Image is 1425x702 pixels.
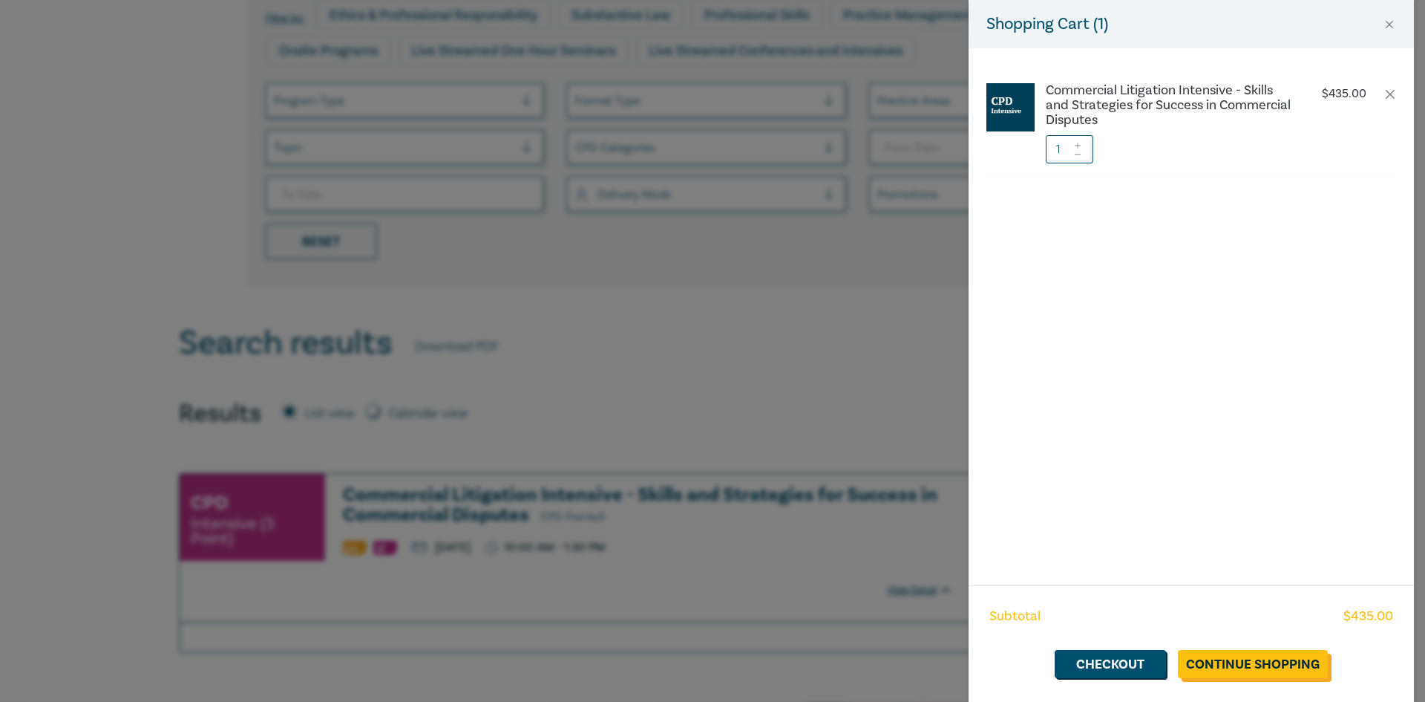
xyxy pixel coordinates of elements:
p: $ 435.00 [1322,87,1366,101]
img: CPD%20Intensive.jpg [986,83,1035,131]
a: Continue Shopping [1178,650,1328,678]
input: 1 [1046,135,1093,163]
span: Subtotal [989,607,1041,626]
h5: Shopping Cart ( 1 ) [986,12,1108,36]
a: Commercial Litigation Intensive - Skills and Strategies for Success in Commercial Disputes [1046,83,1292,128]
button: Close [1383,18,1396,31]
a: Checkout [1055,650,1166,678]
span: $ 435.00 [1343,607,1393,626]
